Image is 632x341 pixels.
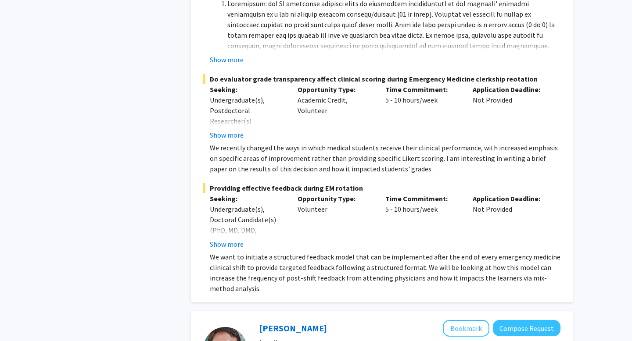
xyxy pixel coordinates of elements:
button: Add Jingjing Zhang to Bookmarks [443,320,489,337]
div: Undergraduate(s), Doctoral Candidate(s) (PhD, MD, DMD, PharmD, etc.), Postdoctoral Researcher(s) ... [210,204,284,298]
p: Opportunity Type: [298,84,372,95]
button: Show more [210,239,244,249]
p: Application Deadline: [473,84,547,95]
span: Providing effective feedback during EM rotation [203,183,560,193]
div: Not Provided [466,193,554,249]
span: Do evaluator grade transparency affect clinical scoring during Emergency Medicine clerkship reota... [203,74,560,84]
button: Show more [210,130,244,140]
p: Seeking: [210,84,284,95]
p: Seeking: [210,193,284,204]
button: Show more [210,54,244,65]
p: We recently changed the ways in which medical students receive their clinical performance, with i... [210,142,560,174]
div: 5 - 10 hours/week [379,84,467,140]
div: 5 - 10 hours/week [379,193,467,249]
iframe: Chat [7,302,37,334]
a: [PERSON_NAME] [259,323,327,334]
p: Time Commitment: [385,193,460,204]
p: Opportunity Type: [298,193,372,204]
button: Compose Request to Jingjing Zhang [493,320,560,336]
p: Time Commitment: [385,84,460,95]
div: Academic Credit, Volunteer [291,84,379,140]
div: Undergraduate(s), Postdoctoral Researcher(s) / Research Staff, Medical Resident(s) / Medical Fell... [210,95,284,158]
p: Application Deadline: [473,193,547,204]
div: Volunteer [291,193,379,249]
p: We want to initiate a structured feedback model that can be implemented after the end of every em... [210,252,560,294]
div: Not Provided [466,84,554,140]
